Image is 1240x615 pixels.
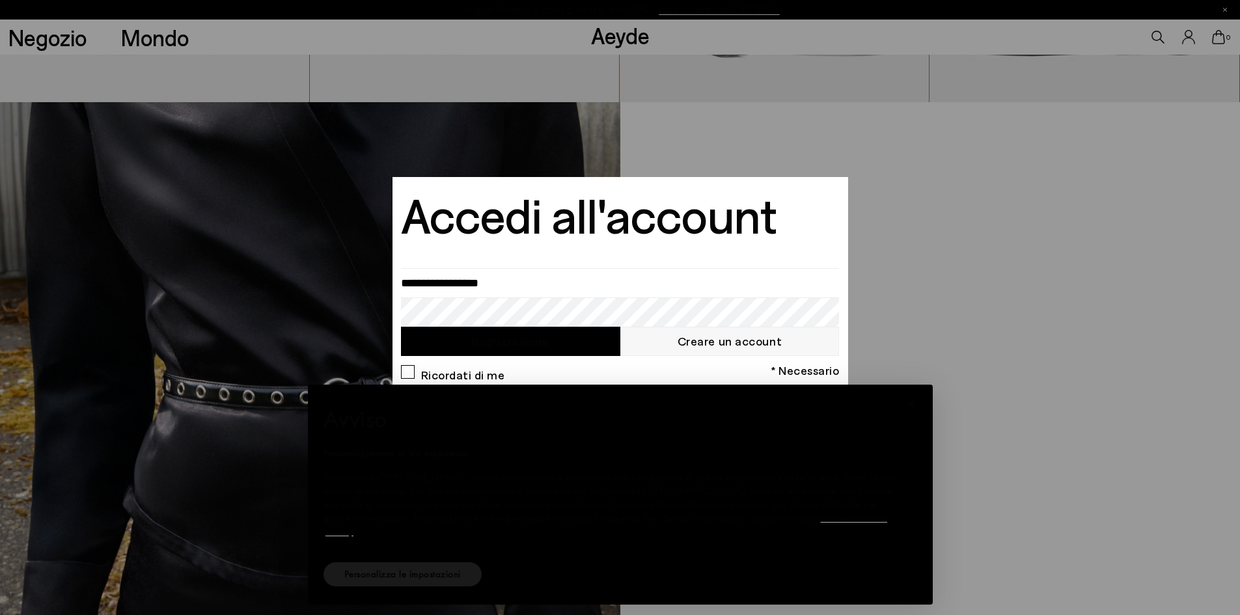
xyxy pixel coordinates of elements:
[324,446,471,459] font: Personalizzeremo la tua esperienza.
[421,368,505,382] font: Ricordati di me
[907,394,916,414] font: ×
[324,403,387,434] font: Avviso
[324,471,896,525] font: Selezionando "[PERSON_NAME]", accetti quanto sopra e acconsenti alla condivisione di queste infor...
[324,512,888,538] a: informativa sulla privacy
[353,525,356,538] font: .
[678,334,782,348] font: Creare un account
[896,389,928,420] button: Chiudi questo avviso
[620,327,840,356] a: Creare un account
[472,334,548,348] font: Registrazione
[401,185,777,243] font: Accedi all'account
[344,567,461,581] font: Personalizza le impostazioni
[771,363,839,377] font: * Necessario
[401,327,620,356] button: Registrazione
[324,562,482,586] button: Personalizza le impostazioni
